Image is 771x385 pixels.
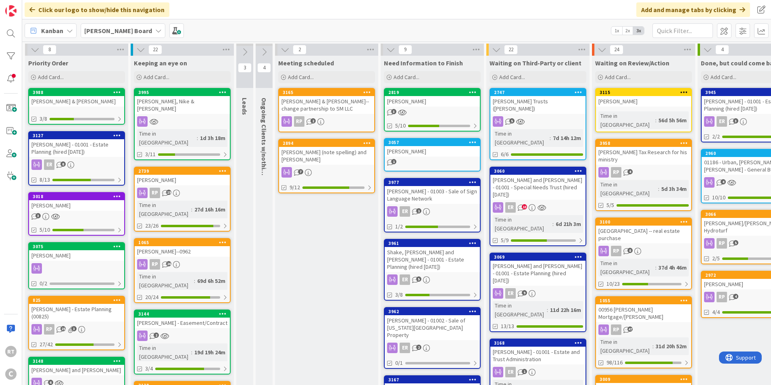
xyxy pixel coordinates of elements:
[712,193,725,202] span: 10/10
[600,298,691,303] div: 1055
[598,337,652,355] div: Time in [GEOGRAPHIC_DATA]
[388,140,480,145] div: 3057
[192,205,227,214] div: 27d 16h 16m
[547,305,548,314] span: :
[490,253,586,332] a: 3069[PERSON_NAME] and [PERSON_NAME] - 01001 - Estate Planning (hired [DATE])ERTime in [GEOGRAPHIC...
[25,2,169,17] div: Click our logo to show/hide this navigation
[145,293,158,301] span: 20/24
[606,280,620,288] span: 10/23
[611,167,621,178] div: RP
[29,193,124,200] div: 3018
[636,2,750,17] div: Add and manage tabs by clicking
[490,202,586,213] div: ER
[41,26,63,36] span: Kanban
[633,27,644,35] span: 3x
[552,220,554,228] span: :
[29,132,124,157] div: 3127[PERSON_NAME] - 01001 - Estate Planning (hired [DATE])
[138,311,230,317] div: 3144
[17,1,37,11] span: Support
[33,244,124,249] div: 3075
[596,140,691,147] div: 3958
[194,276,195,285] span: :
[138,240,230,245] div: 1065
[522,290,527,295] span: 9
[499,73,525,81] span: Add Card...
[596,304,691,322] div: 00956 [PERSON_NAME] Mortgage/[PERSON_NAME]
[596,218,691,243] div: 3100[GEOGRAPHIC_DATA] -- real estate purchase
[595,296,692,368] a: 105500956 [PERSON_NAME] Mortgage/[PERSON_NAME]RPTime in [GEOGRAPHIC_DATA]:31d 20h 52m98/116
[134,167,231,232] a: 2739[PERSON_NAME]RPTime in [GEOGRAPHIC_DATA]:27d 16h 16m23/26
[145,222,158,230] span: 23/26
[493,301,547,319] div: Time in [GEOGRAPHIC_DATA]
[391,109,396,114] span: 3
[596,89,691,107] div: 3115[PERSON_NAME]
[595,139,692,211] a: 3958[PERSON_NAME] Tax Research for his ministryRPTime in [GEOGRAPHIC_DATA]:5d 3h 34m5/5
[596,297,691,322] div: 105500956 [PERSON_NAME] Mortgage/[PERSON_NAME]
[385,240,480,272] div: 3961Shake, [PERSON_NAME] and [PERSON_NAME] - 01001 - Estate Planning (hired [DATE])
[279,147,374,165] div: [PERSON_NAME] (note spelling) and [PERSON_NAME]
[501,236,508,245] span: 5/9
[134,310,231,375] a: 3144[PERSON_NAME] - Easement/ContractTime in [GEOGRAPHIC_DATA]:19d 19h 24m3/4
[279,140,374,147] div: 2894
[135,89,230,96] div: 3995
[596,297,691,304] div: 1055
[395,359,403,367] span: 0/1
[385,247,480,272] div: Shake, [PERSON_NAME] and [PERSON_NAME] - 01001 - Estate Planning (hired [DATE])
[29,297,124,304] div: 825
[596,140,691,165] div: 3958[PERSON_NAME] Tax Research for his ministry
[29,358,124,365] div: 3148
[71,326,77,331] span: 3
[138,168,230,174] div: 2739
[385,96,480,107] div: [PERSON_NAME]
[627,326,633,332] span: 47
[600,140,691,146] div: 3958
[60,161,66,167] span: 8
[596,167,691,178] div: RP
[144,73,169,81] span: Add Card...
[33,133,124,138] div: 3127
[394,73,419,81] span: Add Card...
[150,259,160,270] div: RP
[310,118,316,123] span: 2
[33,297,124,303] div: 825
[610,45,623,54] span: 24
[596,324,691,335] div: RP
[192,348,227,357] div: 19d 19h 24m
[598,180,658,198] div: Time in [GEOGRAPHIC_DATA]
[385,308,480,340] div: 3962[PERSON_NAME] - 01002 - Sale of [US_STATE][GEOGRAPHIC_DATA] Property
[40,279,47,288] span: 0/2
[29,324,124,335] div: RP
[279,96,374,114] div: [PERSON_NAME] & [PERSON_NAME]--change partnership to SM LLC
[595,88,692,132] a: 3115[PERSON_NAME]Time in [GEOGRAPHIC_DATA]:56d 5h 56m
[490,96,586,114] div: [PERSON_NAME] Trusts ([PERSON_NAME])
[490,288,586,299] div: ER
[135,239,230,257] div: 1065[PERSON_NAME]--0962
[135,175,230,185] div: [PERSON_NAME]
[490,167,586,246] a: 3060[PERSON_NAME] and [PERSON_NAME] - 01001 - Special Needs Trust (hired [DATE])ERTime in [GEOGRA...
[717,238,727,249] div: RP
[294,116,304,127] div: RP
[29,132,124,139] div: 3127
[135,310,230,328] div: 3144[PERSON_NAME] - Easement/Contract
[490,89,586,96] div: 2747
[28,59,68,67] span: Priority Order
[29,365,124,375] div: [PERSON_NAME] and [PERSON_NAME]
[493,129,550,147] div: Time in [GEOGRAPHIC_DATA]
[385,179,480,186] div: 3977
[385,315,480,340] div: [PERSON_NAME] - 01002 - Sale of [US_STATE][GEOGRAPHIC_DATA] Property
[395,222,403,231] span: 1/2
[154,333,159,338] span: 2
[490,339,586,364] div: 3168[PERSON_NAME] - 01001 - Estate and Trust Administration
[550,134,551,142] span: :
[29,243,124,250] div: 3075
[44,159,54,170] div: ER
[298,169,303,174] span: 7
[504,45,518,54] span: 22
[596,246,691,256] div: RP
[29,96,124,107] div: [PERSON_NAME] & [PERSON_NAME]
[145,364,153,373] span: 3/4
[43,45,56,54] span: 8
[5,5,17,17] img: Visit kanbanzone.com
[191,205,192,214] span: :
[385,146,480,157] div: [PERSON_NAME]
